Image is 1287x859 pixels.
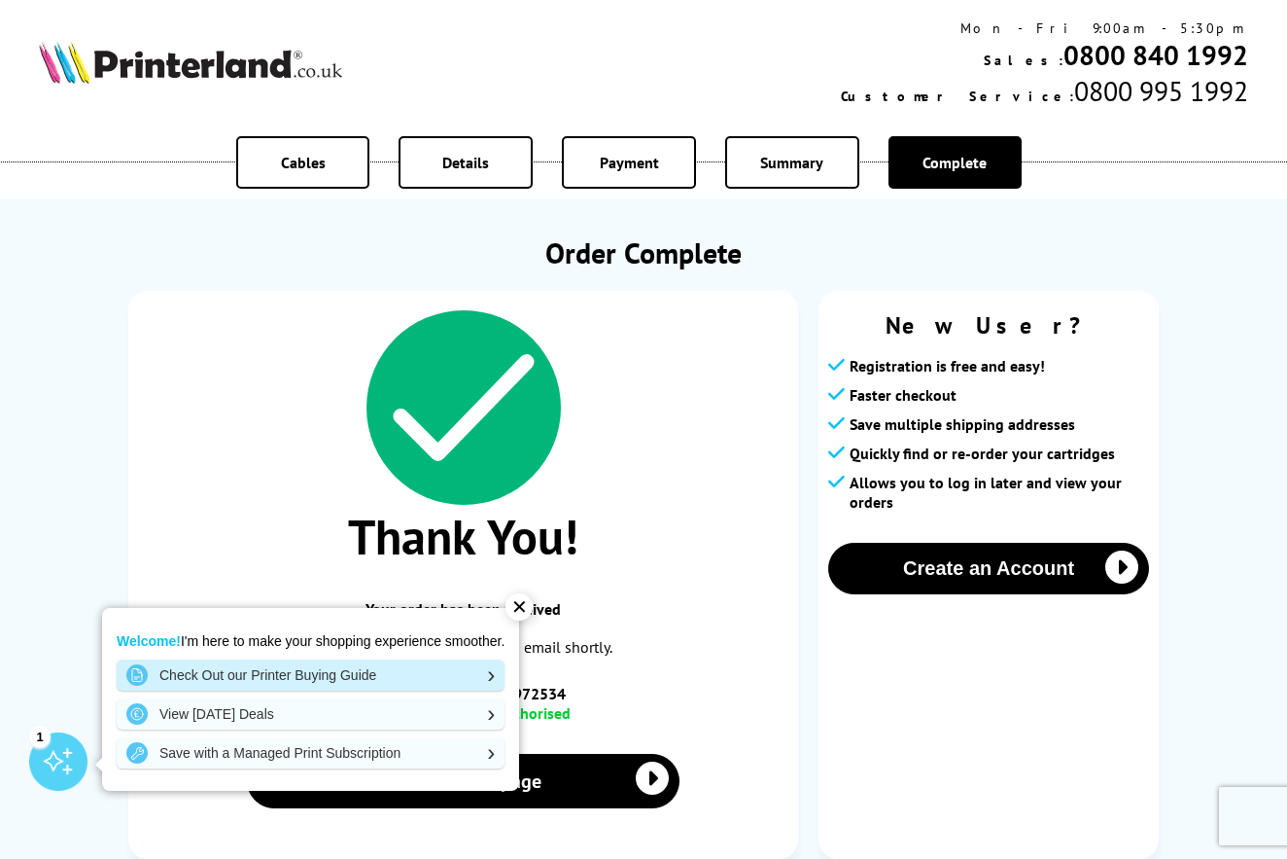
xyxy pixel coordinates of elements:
[1063,37,1248,73] a: 0800 840 1992
[600,153,659,172] span: Payment
[442,153,489,172] span: Details
[828,310,1149,340] span: New User?
[29,726,51,747] div: 1
[117,632,504,650] p: I'm here to make your shopping experience smoother.
[828,543,1149,594] button: Create an Account
[850,473,1149,512] span: Allows you to log in later and view your orders
[1074,73,1248,109] span: 0800 995 1992
[470,703,571,723] span: Pre Authorised
[850,444,1115,463] span: Quickly find or re-order your cartridges
[850,385,957,405] span: Faster checkout
[128,233,1159,271] h1: Order Complete
[505,593,533,621] div: ✕
[841,19,1248,37] div: Mon - Fri 9:00am - 5:30pm
[850,356,1045,376] span: Registration is free and easy!
[39,41,342,84] img: Printerland Logo
[760,153,823,172] span: Summary
[841,88,1074,105] span: Customer Service:
[117,660,504,691] a: Check Out our Printer Buying Guide
[504,684,566,703] b: 2972534
[281,153,326,172] span: Cables
[850,414,1075,434] span: Save multiple shipping addresses
[117,633,181,649] strong: Welcome!
[148,505,779,568] span: Thank You!
[117,737,504,769] a: Save with a Managed Print Subscription
[922,153,987,172] span: Complete
[117,698,504,730] a: View [DATE] Deals
[984,52,1063,69] span: Sales:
